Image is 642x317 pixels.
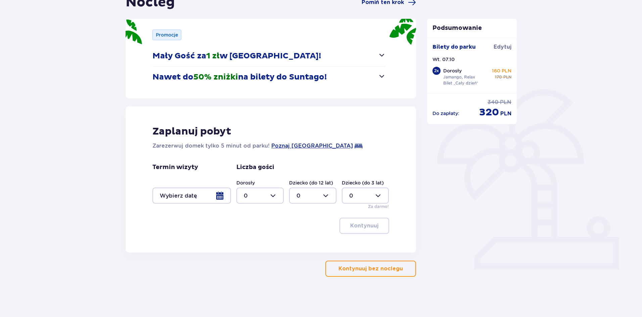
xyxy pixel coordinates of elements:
p: Bilet „Cały dzień” [443,80,478,86]
p: Do zapłaty : [432,110,459,117]
span: PLN [503,74,511,80]
label: Dziecko (do 12 lat) [289,179,333,186]
button: Nawet do50% zniżkina bilety do Suntago! [152,67,386,88]
p: Dorosły [443,67,462,74]
p: Bilety do parku [432,43,476,51]
p: Mały Gość za w [GEOGRAPHIC_DATA]! [152,51,321,61]
span: 340 [488,99,499,106]
span: Edytuj [494,43,511,51]
span: PLN [500,99,511,106]
span: PLN [500,110,511,117]
p: Zarezerwuj domek tylko 5 minut od parku! [152,142,270,150]
div: 2 x [432,67,441,75]
p: Podsumowanie [427,24,517,32]
p: Termin wizyty [152,163,198,171]
p: Liczba gości [236,163,274,171]
p: Jamango, Relax [443,74,475,80]
p: Promocje [156,32,178,38]
p: Zaplanuj pobyt [152,125,231,138]
p: 160 PLN [492,67,511,74]
p: Wt. 07.10 [432,56,455,63]
label: Dziecko (do 3 lat) [342,179,384,186]
p: Kontynuuj [350,222,378,229]
span: 1 zł [206,51,220,61]
p: Za darmo! [368,204,389,210]
span: 170 [495,74,502,80]
span: 50% zniżki [193,72,238,82]
p: Kontynuuj bez noclegu [338,265,403,272]
label: Dorosły [236,179,255,186]
span: 320 [479,106,499,119]
a: Poznaj [GEOGRAPHIC_DATA] [271,142,353,150]
button: Mały Gość za1 złw [GEOGRAPHIC_DATA]! [152,46,386,66]
p: Nawet do na bilety do Suntago! [152,72,327,82]
button: Kontynuuj [339,218,389,234]
button: Kontynuuj bez noclegu [325,261,416,277]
